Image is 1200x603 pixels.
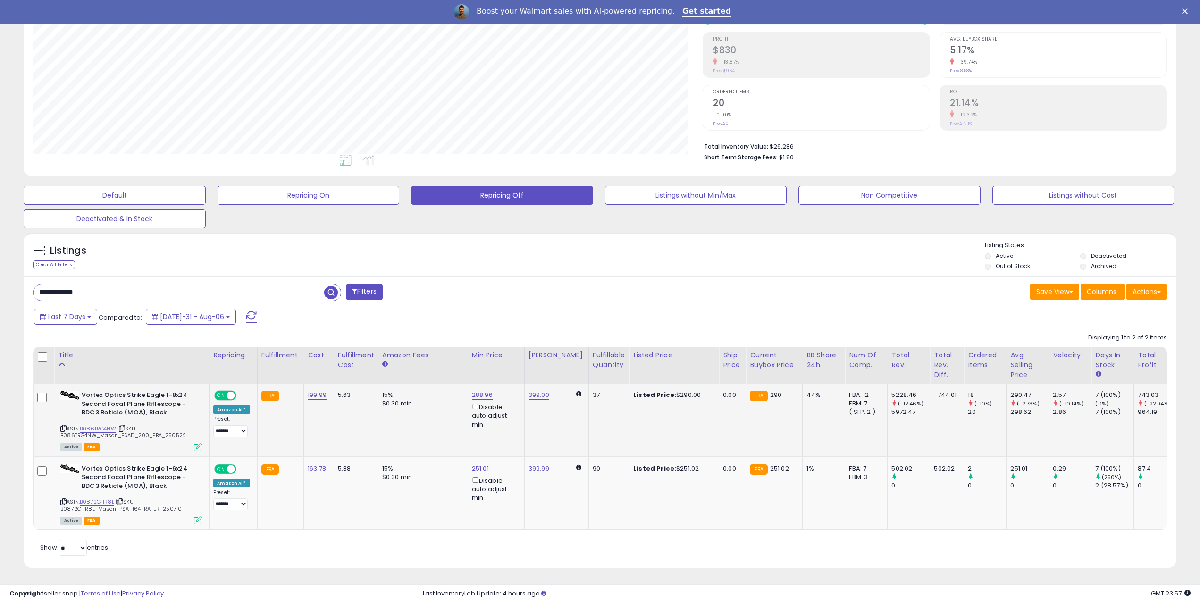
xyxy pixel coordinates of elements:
[235,392,250,400] span: OFF
[1053,391,1091,399] div: 2.57
[950,98,1166,110] h2: 21.14%
[713,45,930,58] h2: $830
[934,350,960,380] div: Total Rev. Diff.
[213,489,250,511] div: Preset:
[1010,464,1049,473] div: 251.01
[472,402,517,429] div: Disable auto adjust min
[1138,464,1176,473] div: 87.4
[1095,464,1133,473] div: 7 (100%)
[382,464,461,473] div: 15%
[338,391,371,399] div: 5.63
[99,313,142,322] span: Compared to:
[60,464,202,524] div: ASIN:
[1017,400,1040,407] small: (-2.73%)
[1010,481,1049,490] div: 0
[477,7,675,16] div: Boost your Walmart sales with AI-powered repricing.
[60,425,186,439] span: | SKU: B086TRG4NW_Mason_PSAD_200_FBA_250522
[213,479,250,487] div: Amazon AI *
[849,473,880,481] div: FBM: 3
[806,350,841,370] div: BB Share 24h.
[713,37,930,42] span: Profit
[750,391,767,401] small: FBA
[633,350,715,360] div: Listed Price
[891,464,930,473] div: 502.02
[529,464,549,473] a: 399.99
[704,153,778,161] b: Short Term Storage Fees:
[605,186,787,205] button: Listings without Min/Max
[954,58,978,66] small: -39.74%
[1010,350,1045,380] div: Avg Selling Price
[82,391,196,420] b: Vortex Optics Strike Eagle 1-8x24 Second Focal Plane Riflescope - BDC3 Reticle (MOA), Black
[950,68,972,74] small: Prev: 8.58%
[1091,252,1126,260] label: Deactivated
[898,400,923,407] small: (-12.46%)
[58,350,205,360] div: Title
[82,464,196,493] b: Vortex Optics Strike Eagle 1-6x24 Second Focal Plane Riflescope - BDC3 Reticle (MOA), Black
[382,350,464,360] div: Amazon Fees
[84,443,100,451] span: FBA
[806,391,838,399] div: 44%
[633,391,712,399] div: $290.00
[713,111,732,118] small: 0.00%
[713,121,729,126] small: Prev: 20
[633,464,712,473] div: $251.02
[213,350,253,360] div: Repricing
[1138,408,1176,416] div: 964.19
[593,464,622,473] div: 90
[60,391,202,450] div: ASIN:
[308,350,330,360] div: Cost
[235,465,250,473] span: OFF
[950,45,1166,58] h2: 5.17%
[770,390,781,399] span: 290
[968,408,1006,416] div: 20
[60,517,82,525] span: All listings currently available for purchase on Amazon
[968,464,1006,473] div: 2
[1091,262,1116,270] label: Archived
[713,98,930,110] h2: 20
[950,90,1166,95] span: ROI
[146,309,236,325] button: [DATE]-31 - Aug-06
[992,186,1175,205] button: Listings without Cost
[723,350,742,370] div: Ship Price
[934,391,957,399] div: -744.01
[1102,473,1122,481] small: (250%)
[122,589,164,598] a: Privacy Policy
[704,140,1160,151] li: $26,286
[996,262,1030,270] label: Out of Stock
[798,186,981,205] button: Non Competitive
[1095,408,1133,416] div: 7 (100%)
[950,121,972,126] small: Prev: 24.11%
[1138,350,1172,370] div: Total Profit
[1010,408,1049,416] div: 298.62
[338,350,374,370] div: Fulfillment Cost
[1081,284,1125,300] button: Columns
[891,408,930,416] div: 5972.47
[1095,370,1101,379] small: Days In Stock.
[723,391,738,399] div: 0.00
[472,350,520,360] div: Min Price
[633,390,676,399] b: Listed Price:
[60,443,82,451] span: All listings currently available for purchase on Amazon
[24,209,206,228] button: Deactivated & In Stock
[215,392,227,400] span: ON
[849,391,880,399] div: FBA: 12
[60,391,79,400] img: 31AKjYBwcIL._SL40_.jpg
[950,37,1166,42] span: Avg. Buybox Share
[308,390,327,400] a: 199.99
[213,416,250,437] div: Preset:
[1095,400,1108,407] small: (0%)
[1138,391,1176,399] div: 743.03
[382,399,461,408] div: $0.30 min
[1095,391,1133,399] div: 7 (100%)
[717,58,739,66] small: -13.87%
[382,360,388,369] small: Amazon Fees.
[213,405,250,414] div: Amazon AI *
[81,589,121,598] a: Terms of Use
[985,241,1176,250] p: Listing States:
[261,350,300,360] div: Fulfillment
[593,350,625,370] div: Fulfillable Quantity
[261,391,279,401] small: FBA
[968,350,1002,370] div: Ordered Items
[974,400,992,407] small: (-10%)
[996,252,1013,260] label: Active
